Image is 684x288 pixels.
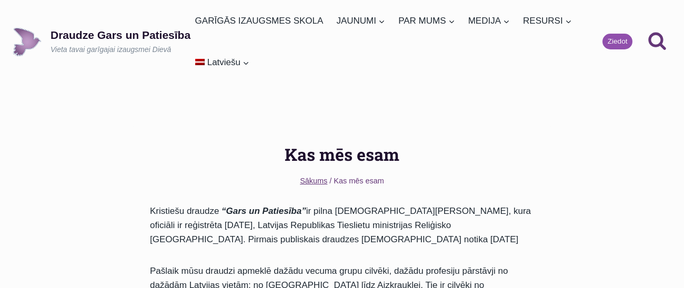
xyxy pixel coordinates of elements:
[13,27,190,56] a: Draudze Gars un PatiesībaVieta tavai garīgajai izaugsmei Dievā
[150,175,534,187] nav: Breadcrumbs
[300,177,327,185] a: Sākums
[150,142,534,167] h1: Kas mēs esam
[643,27,671,56] button: View Search Form
[207,57,240,67] span: Latviešu
[523,14,572,28] span: RESURSI
[51,45,190,55] p: Vieta tavai garīgajai izaugsmei Dievā
[190,42,254,83] a: Latviešu
[222,206,306,216] strong: “Gars un Patiesība”
[468,14,510,28] span: MEDIJA
[51,28,190,42] p: Draudze Gars un Patiesība
[602,34,632,49] a: Ziedot
[329,177,331,185] span: /
[150,204,534,247] p: Kristiešu draudze ir pilna [DEMOGRAPHIC_DATA][PERSON_NAME], kura oficiāli ir reģistrēta [DATE], L...
[398,14,455,28] span: PAR MUMS
[336,14,385,28] span: JAUNUMI
[13,27,42,56] img: Draudze Gars un Patiesība
[334,177,384,185] span: Kas mēs esam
